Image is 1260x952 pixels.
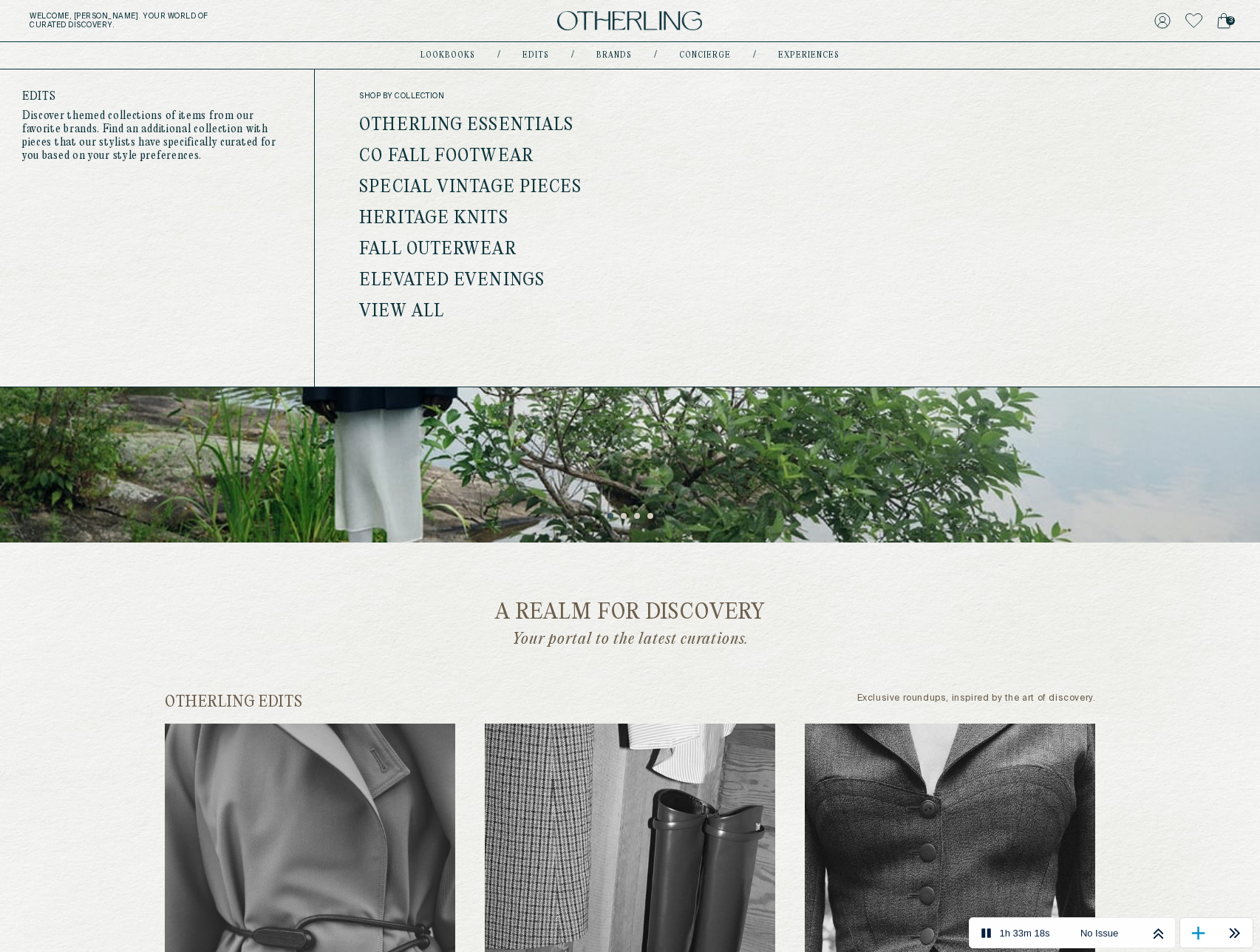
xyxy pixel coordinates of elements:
[359,92,652,101] span: shop by collection
[1226,16,1235,25] span: 3
[420,52,475,59] a: lookbooks
[359,178,582,197] a: Special Vintage Pieces
[654,50,657,61] div: /
[778,52,840,59] a: experiences
[621,513,628,520] button: 2
[607,513,615,520] button: 1
[359,240,516,259] a: Fall Outerwear
[22,109,292,163] p: Discover themed collections of items from our favorite brands. Find an additional collection with...
[557,11,702,31] img: logo
[596,52,632,59] a: Brands
[359,271,545,290] a: Elevated Evenings
[522,52,549,59] a: Edits
[679,52,731,59] a: concierge
[1217,10,1230,31] a: 3
[165,693,303,712] h2: otherling edits
[177,602,1084,625] h2: a realm for discovery
[359,116,573,135] a: Otherling Essentials
[359,209,508,228] a: Heritage Knits
[857,693,1096,712] p: Exclusive roundups, inspired by the art of discovery.
[359,147,534,166] a: Co Fall Footwear
[30,12,389,30] h5: Welcome, [PERSON_NAME] . Your world of curated discovery.
[22,92,292,102] h4: Edits
[634,513,641,520] button: 3
[359,302,444,322] a: View all
[753,50,756,61] div: /
[497,50,500,61] div: /
[435,630,826,649] p: Your portal to the latest curations.
[647,513,655,520] button: 4
[571,50,574,61] div: /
